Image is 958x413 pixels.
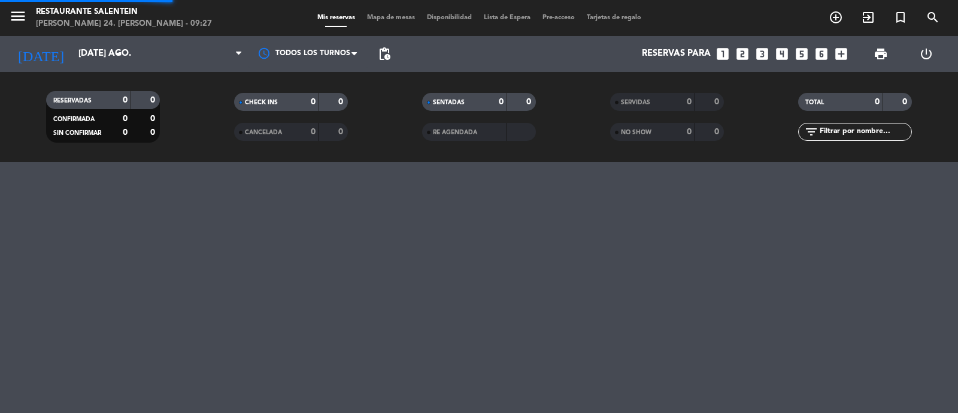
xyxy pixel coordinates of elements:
[714,128,721,136] strong: 0
[861,10,875,25] i: exit_to_app
[754,46,770,62] i: looks_3
[874,47,888,61] span: print
[433,100,465,105] span: SENTADAS
[774,46,790,62] i: looks_4
[377,47,392,61] span: pending_actions
[536,14,581,21] span: Pre-acceso
[150,114,157,123] strong: 0
[794,46,810,62] i: looks_5
[715,46,730,62] i: looks_one
[53,116,95,122] span: CONFIRMADA
[833,46,849,62] i: add_box
[478,14,536,21] span: Lista de Espera
[621,100,650,105] span: SERVIDAS
[433,129,477,135] span: RE AGENDADA
[735,46,750,62] i: looks_two
[581,14,647,21] span: Tarjetas de regalo
[53,130,101,136] span: SIN CONFIRMAR
[621,129,651,135] span: NO SHOW
[926,10,940,25] i: search
[687,98,692,106] strong: 0
[150,96,157,104] strong: 0
[245,100,278,105] span: CHECK INS
[338,98,345,106] strong: 0
[9,41,72,67] i: [DATE]
[311,128,316,136] strong: 0
[311,14,361,21] span: Mis reservas
[642,49,711,59] span: Reservas para
[499,98,504,106] strong: 0
[904,36,949,72] div: LOG OUT
[245,129,282,135] span: CANCELADA
[311,98,316,106] strong: 0
[814,46,829,62] i: looks_6
[53,98,92,104] span: RESERVADAS
[902,98,910,106] strong: 0
[805,100,824,105] span: TOTAL
[123,128,128,137] strong: 0
[893,10,908,25] i: turned_in_not
[36,18,212,30] div: [PERSON_NAME] 24. [PERSON_NAME] - 09:27
[818,125,911,138] input: Filtrar por nombre...
[9,7,27,29] button: menu
[111,47,126,61] i: arrow_drop_down
[421,14,478,21] span: Disponibilidad
[687,128,692,136] strong: 0
[123,96,128,104] strong: 0
[875,98,880,106] strong: 0
[150,128,157,137] strong: 0
[714,98,721,106] strong: 0
[123,114,128,123] strong: 0
[36,6,212,18] div: Restaurante Salentein
[919,47,933,61] i: power_settings_new
[526,98,533,106] strong: 0
[9,7,27,25] i: menu
[361,14,421,21] span: Mapa de mesas
[829,10,843,25] i: add_circle_outline
[804,125,818,139] i: filter_list
[338,128,345,136] strong: 0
